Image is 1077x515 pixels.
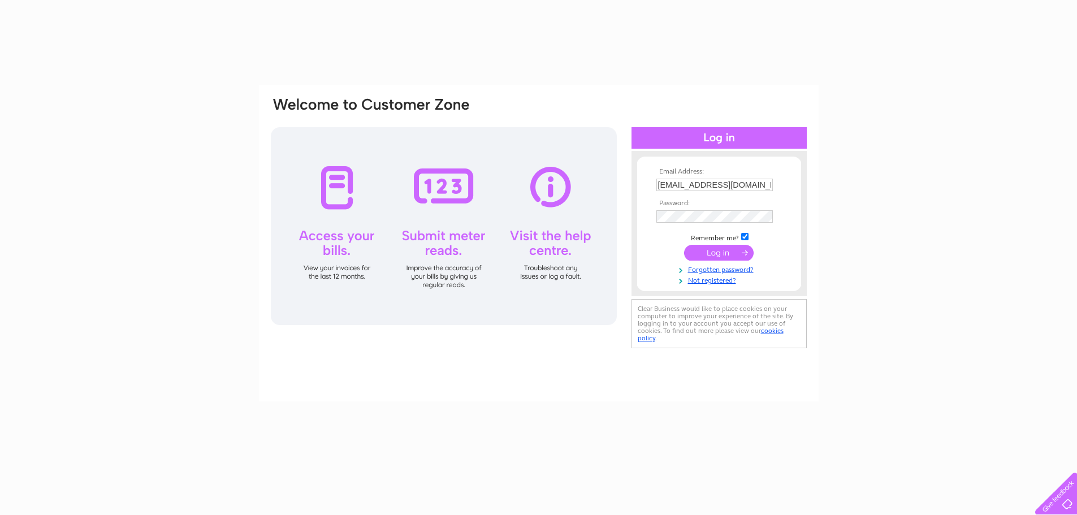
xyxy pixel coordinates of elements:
[656,263,785,274] a: Forgotten password?
[632,299,807,348] div: Clear Business would like to place cookies on your computer to improve your experience of the sit...
[684,245,754,261] input: Submit
[654,168,785,176] th: Email Address:
[654,231,785,243] td: Remember me?
[654,200,785,207] th: Password:
[638,327,784,342] a: cookies policy
[656,274,785,285] a: Not registered?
